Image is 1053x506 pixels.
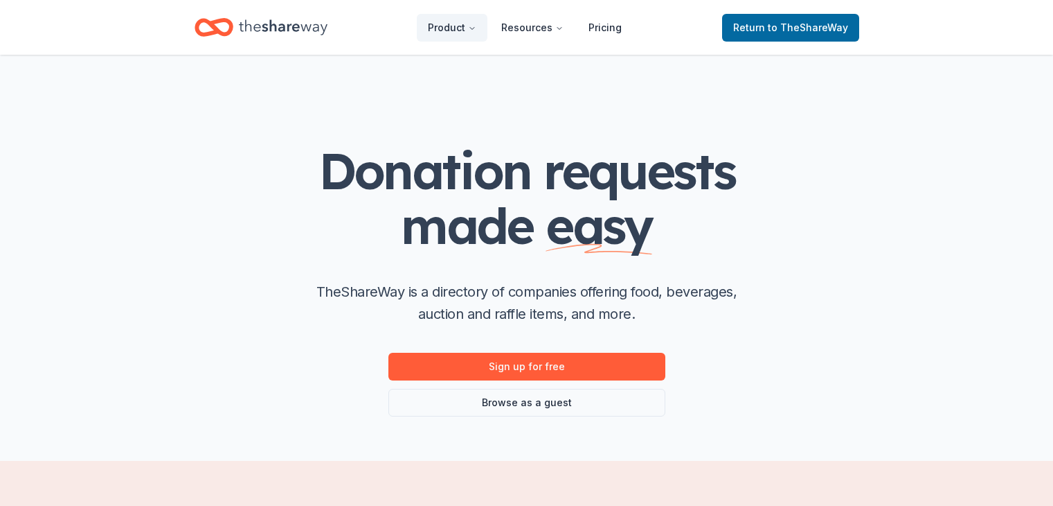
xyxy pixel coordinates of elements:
[305,281,748,325] p: TheShareWay is a directory of companies offering food, beverages, auction and raffle items, and m...
[388,389,665,417] a: Browse as a guest
[733,19,848,36] span: Return
[722,14,859,42] a: Returnto TheShareWay
[417,14,487,42] button: Product
[768,21,848,33] span: to TheShareWay
[195,11,327,44] a: Home
[388,353,665,381] a: Sign up for free
[577,14,633,42] a: Pricing
[546,194,652,256] span: easy
[490,14,575,42] button: Resources
[250,143,804,253] h1: Donation requests made
[417,11,633,44] nav: Main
